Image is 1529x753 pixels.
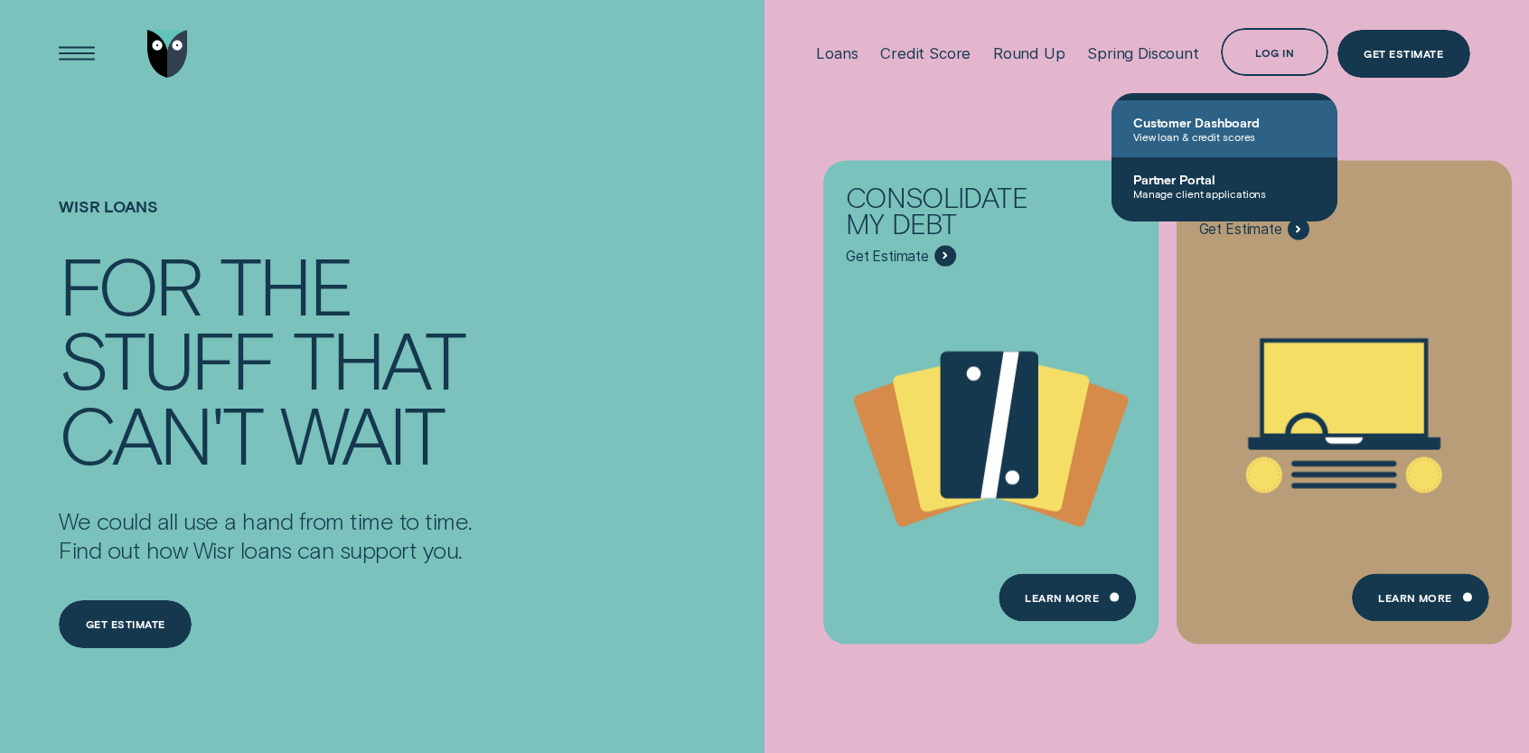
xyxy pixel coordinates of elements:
[999,573,1137,621] a: Learn more
[1087,44,1198,62] div: Spring Discount
[1133,172,1316,187] span: Partner Portal
[1133,187,1316,200] span: Manage client applications
[846,247,929,265] span: Get Estimate
[220,247,352,322] div: the
[846,183,1060,245] div: Consolidate my debt
[1177,161,1512,631] a: Buy a car - Learn more
[280,396,443,471] div: wait
[880,44,971,62] div: Credit Score
[1133,130,1316,143] span: View loan & credit scores
[59,396,261,471] div: can't
[59,506,472,564] p: We could all use a hand from time to time. Find out how Wisr loans can support you.
[293,321,464,396] div: that
[1133,115,1316,130] span: Customer Dashboard
[1199,221,1282,239] span: Get Estimate
[1337,30,1470,78] a: Get Estimate
[1221,28,1328,76] button: Log in
[52,30,100,78] button: Open Menu
[59,247,201,322] div: For
[1112,100,1337,157] a: Customer DashboardView loan & credit scores
[823,161,1158,631] a: Consolidate my debt - Learn more
[59,321,274,396] div: stuff
[59,197,472,246] h1: Wisr loans
[1199,183,1413,218] div: Buy a car
[816,44,858,62] div: Loans
[993,44,1065,62] div: Round Up
[1352,573,1490,621] a: Learn More
[1112,157,1337,214] a: Partner PortalManage client applications
[147,30,187,78] img: Wisr
[59,600,192,648] a: Get estimate
[59,247,472,471] h4: For the stuff that can't wait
